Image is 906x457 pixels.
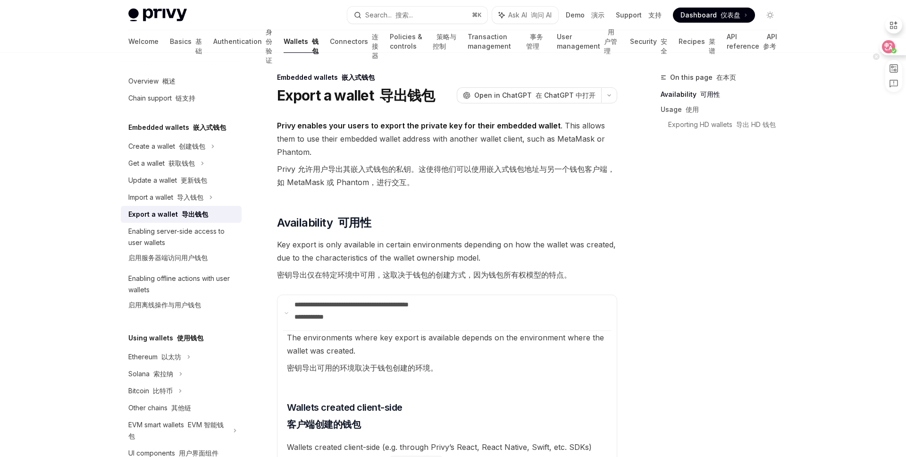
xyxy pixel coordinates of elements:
[179,142,205,150] font: 创建钱包
[287,419,361,430] font: 客户端创建的钱包
[721,11,740,19] font: 仪表盘
[716,73,736,81] font: 在本页
[128,8,187,22] img: light logo
[700,90,720,98] font: 可用性
[736,120,776,128] font: 导出 HD 钱包
[277,270,571,279] font: 密钥导出仅在特定环境中可用，这取决于钱包的创建方式，因为钱包所有权模型的特点。
[277,164,615,187] font: Privy 允许用户导出其嵌入式钱包的私钥。这使得他们可以使用嵌入式钱包地址与另一个钱包客户端，如 MetaMask 或 Phantom，进行交互。
[474,91,596,100] span: Open in ChatGPT
[171,404,191,412] font: 其他链
[338,216,371,229] font: 可用性
[128,402,191,414] div: Other chains
[526,33,543,50] font: 事务管理
[121,270,242,317] a: Enabling offline actions with user wallets启用离线操作与用户钱包
[121,172,242,189] a: Update a wallet 更新钱包
[472,11,482,19] span: ⌘ K
[347,7,488,24] button: Search... 搜索...⌘K
[153,387,173,395] font: 比特币
[492,7,558,24] button: Ask AI 询问 AI
[277,119,617,193] span: . This allows them to use their embedded wallet address with another wallet client, such as MetaM...
[121,223,242,270] a: Enabling server-side access to user wallets启用服务器端访问用户钱包
[168,159,195,167] font: 获取钱包
[213,30,272,53] a: Authentication 身份验证
[170,30,202,53] a: Basics 基础
[128,141,205,152] div: Create a wallet
[342,73,375,81] font: 嵌入式钱包
[121,90,242,107] a: Chain support 链支持
[128,385,173,397] div: Bitcoin
[277,121,561,130] strong: Privy enables your users to export the private key for their embedded wallet
[536,91,596,99] font: 在 ChatGPT 中打开
[128,351,181,363] div: Ethereum
[284,30,319,53] a: Wallets 钱包
[395,11,413,19] font: 搜索...
[266,28,272,64] font: 身份验证
[193,123,226,131] font: 嵌入式钱包
[287,363,438,372] font: 密钥导出可用的环境取决于钱包创建的环境。
[128,332,203,344] h5: Using wallets
[604,28,617,55] font: 用户管理
[287,401,403,435] span: Wallets created client-side
[161,353,181,361] font: 以太坊
[162,77,176,85] font: 概述
[365,9,413,21] div: Search...
[277,238,617,285] span: Key export is only available in certain environments depending on how the wallet was created, due...
[670,72,736,83] span: On this page
[177,193,203,201] font: 导入钱包
[468,30,545,53] a: Transaction management 事务管理
[531,11,552,19] font: 询问 AI
[121,206,242,223] a: Export a wallet 导出钱包
[390,30,456,53] a: Policies & controls 策略与控制
[128,175,207,186] div: Update a wallet
[557,30,619,53] a: User management 用户管理
[128,226,236,267] div: Enabling server-side access to user wallets
[176,94,195,102] font: 链支持
[177,334,203,342] font: 使用钱包
[277,215,371,230] span: Availability
[181,176,207,184] font: 更新钱包
[727,30,778,53] a: API reference API 参考
[128,273,236,314] div: Enabling offline actions with user wallets
[182,210,208,218] font: 导出钱包
[673,8,755,23] a: Dashboard 仪表盘
[379,87,435,104] font: 导出钱包
[153,370,173,378] font: 索拉纳
[648,11,662,19] font: 支持
[763,8,778,23] button: Toggle dark mode
[287,333,604,372] span: The environments where key export is available depends on the environment where the wallet was cr...
[508,10,552,20] span: Ask AI
[661,37,667,55] font: 安全
[763,33,777,50] font: API 参考
[330,30,378,53] a: Connectors 连接器
[128,158,195,169] div: Get a wallet
[661,102,785,117] a: Usage 使用
[312,37,319,55] font: 钱包
[457,87,601,103] button: Open in ChatGPT 在 ChatGPT 中打开
[121,73,242,90] a: Overview 概述
[616,10,662,20] a: Support 支持
[128,192,203,203] div: Import a wallet
[668,117,785,132] a: Exporting HD wallets 导出 HD 钱包
[128,122,226,133] h5: Embedded wallets
[686,105,699,113] font: 使用
[128,93,195,104] div: Chain support
[679,30,715,53] a: Recipes 菜谱
[277,87,435,104] h1: Export a wallet
[121,399,242,416] a: Other chains 其他链
[591,11,604,19] font: 演示
[680,10,740,20] span: Dashboard
[709,37,715,55] font: 菜谱
[128,209,208,220] div: Export a wallet
[128,301,201,309] font: 启用离线操作与用户钱包
[661,87,785,102] a: Availability 可用性
[128,76,176,87] div: Overview
[128,419,227,442] div: EVM smart wallets
[195,37,202,55] font: 基础
[630,30,667,53] a: Security 安全
[566,10,604,20] a: Demo 演示
[128,368,173,380] div: Solana
[179,449,218,457] font: 用户界面组件
[372,33,378,59] font: 连接器
[277,73,617,82] div: Embedded wallets
[128,30,159,53] a: Welcome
